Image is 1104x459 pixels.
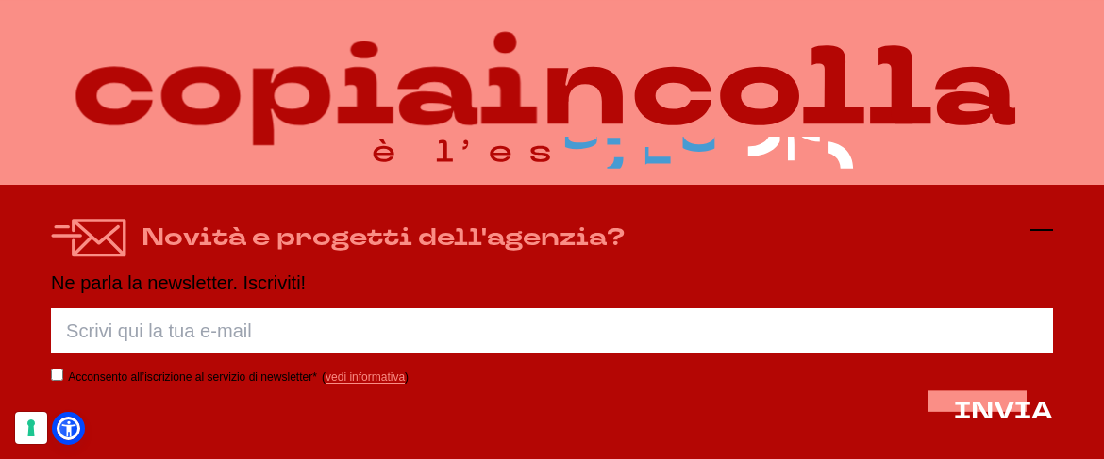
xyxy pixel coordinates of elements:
a: Open Accessibility Menu [57,417,80,440]
p: Ne parla la newsletter. Iscriviti! [51,272,1053,293]
h4: Novità e progetti dell'agenzia? [142,221,625,256]
input: Scrivi qui la tua e-mail [51,308,1053,353]
button: Le tue preferenze relative al consenso per le tecnologie di tracciamento [15,412,47,444]
span: ( ) [322,370,409,384]
label: Acconsento all’iscrizione al servizio di newsletter* [68,370,317,384]
button: INVIA [954,399,1053,425]
span: INVIA [954,395,1053,427]
a: vedi informativa [326,370,405,384]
